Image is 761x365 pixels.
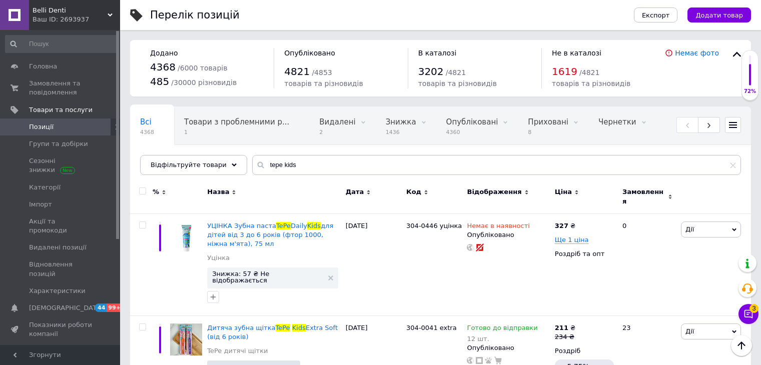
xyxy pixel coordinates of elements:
[207,222,333,247] span: для дітей від 3 до 6 років (фтор 1000, ніжна м'ята), 75 мл
[467,324,537,334] span: Готово до відправки
[312,68,332,76] span: / 4853
[140,117,152,126] span: Всі
[418,65,444,77] span: 3202
[307,222,321,229] span: Kids
[598,117,636,126] span: Чернетки
[616,213,678,315] div: 0
[343,213,404,315] div: [DATE]
[29,303,103,312] span: [DEMOGRAPHIC_DATA]
[150,10,240,20] div: Перелік позицій
[171,78,237,86] span: / 30000 різновидів
[418,49,457,57] span: В каталозі
[552,49,601,57] span: Не в каталозі
[174,107,309,145] div: Товари з проблемними різновидами
[555,324,568,331] b: 211
[555,221,575,230] div: ₴
[284,79,363,87] span: товарів та різновидів
[555,222,568,229] b: 327
[150,75,169,87] span: 485
[446,68,466,76] span: / 4821
[184,117,289,126] span: Товари з проблемними р...
[386,128,416,136] span: 1436
[446,128,498,136] span: 4360
[207,324,338,340] span: Extra Soft (від 6 років)
[695,11,743,19] span: Додати товар
[107,303,123,312] span: 99+
[207,324,275,331] span: Дитяча зубна щітка
[150,61,176,73] span: 4368
[346,187,364,196] span: Дата
[406,187,421,196] span: Код
[207,253,230,262] a: Уцінка
[552,79,630,87] span: товарів та різновидів
[207,222,276,229] span: УЦІНКА Зубна паста
[622,187,665,205] span: Замовлення
[467,335,537,342] div: 12 шт.
[29,320,93,338] span: Показники роботи компанії
[33,6,108,15] span: Belli Denti
[319,128,355,136] span: 2
[207,187,229,196] span: Назва
[742,88,758,95] div: 72%
[685,225,694,233] span: Дії
[467,343,549,352] div: Опубліковано
[284,49,335,57] span: Опубліковано
[555,249,614,258] div: Роздріб та опт
[555,187,572,196] span: Ціна
[29,183,61,192] span: Категорії
[207,222,333,247] a: УЦІНКА Зубна пастаTePeDailyKidsдля дітей від 3 до 6 років (фтор 1000, ніжна м'ята), 75 мл
[29,62,57,71] span: Головна
[151,161,227,168] span: Відфільтруйте товари
[184,128,289,136] span: 1
[29,139,88,148] span: Групи та добірки
[276,324,290,331] span: TePe
[467,222,529,232] span: Немає в наявності
[207,324,338,340] a: Дитяча зубна щіткаTePeKidsExtra Soft (від 6 років)
[467,230,549,239] div: Опубліковано
[153,187,159,196] span: %
[212,270,323,283] span: Знижка: 57 ₴ Не відображається
[291,222,307,229] span: Daily
[467,187,521,196] span: Відображення
[33,15,120,24] div: Ваш ID: 2693937
[555,346,614,355] div: Роздріб
[5,35,118,53] input: Пошук
[29,156,93,174] span: Сезонні знижки
[29,260,93,278] span: Відновлення позицій
[738,304,758,324] button: Чат з покупцем3
[731,335,752,356] button: Наверх
[130,145,258,183] div: Опубліковані, Немає в наявності
[446,117,498,126] span: Опубліковані
[528,117,568,126] span: Приховані
[170,323,202,355] img: Детская зубная щетка TePe Kids Extra Soft (от 6-х лет)
[292,324,306,331] span: Kids
[284,65,310,77] span: 4821
[418,79,497,87] span: товарів та різновидів
[687,7,751,22] button: Додати товар
[170,221,202,253] img: УЦЕНКА Зубная паста TePe Daily Kids для детей от 3 до 6 лет (фтор 1000, вкус нежная мята), 75 мл
[406,222,462,229] span: 304-0446 уцінка
[749,304,758,313] span: 3
[675,49,719,57] a: Немає фото
[555,323,575,332] div: ₴
[386,117,416,126] span: Знижка
[252,155,741,175] input: Пошук по назві позиції, артикулу і пошуковим запитам
[207,346,268,355] a: TePe дитячі щітки
[642,11,670,19] span: Експорт
[555,236,589,244] span: Ще 1 ціна
[528,128,568,136] span: 8
[579,68,599,76] span: / 4821
[276,222,291,229] span: TePe
[29,217,93,235] span: Акції та промокоди
[140,155,238,164] span: Опубліковані, Немає в ...
[29,122,54,131] span: Позиції
[95,303,107,312] span: 44
[555,332,575,341] div: 234 ₴
[140,128,154,136] span: 4368
[29,79,93,97] span: Замовлення та повідомлення
[29,286,86,295] span: Характеристики
[319,117,355,126] span: Видалені
[406,324,457,331] span: 304-0041 extra
[685,327,694,335] span: Дії
[150,49,178,57] span: Додано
